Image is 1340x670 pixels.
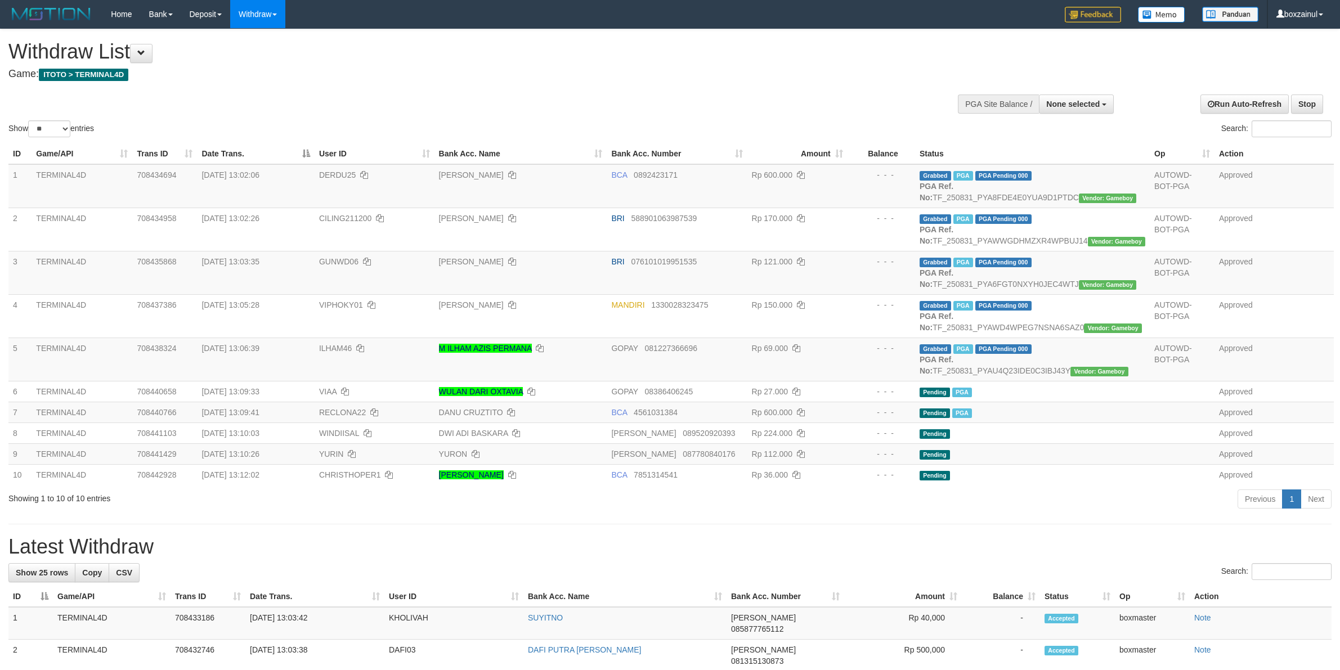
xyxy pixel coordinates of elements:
select: Showentries [28,120,70,137]
span: Marked by boxmaster [953,301,973,311]
td: TERMINAL4D [32,251,132,294]
a: Note [1194,645,1211,654]
td: TERMINAL4D [32,208,132,251]
span: Copy 081227366696 to clipboard [645,344,697,353]
td: TERMINAL4D [32,464,132,485]
th: Action [1190,586,1332,607]
th: Bank Acc. Name: activate to sort column ascending [434,143,607,164]
input: Search: [1252,563,1332,580]
a: 1 [1282,489,1301,509]
th: Amount: activate to sort column ascending [844,586,962,607]
td: Approved [1214,251,1334,294]
span: Copy 4561031384 to clipboard [634,408,678,417]
td: 10 [8,464,32,485]
label: Show entries [8,120,94,137]
span: Rp 224.000 [752,429,792,438]
th: Date Trans.: activate to sort column descending [197,143,314,164]
span: Rp 600.000 [752,170,792,179]
a: Show 25 rows [8,563,75,582]
button: None selected [1039,95,1114,114]
td: Approved [1214,338,1334,381]
td: TF_250831_PYAU4Q23IDE0C3IBJ43Y [915,338,1150,381]
span: Accepted [1045,614,1078,623]
span: [DATE] 13:09:41 [201,408,259,417]
td: TF_250831_PYA6FGT0NXYH0JEC4WTJ [915,251,1150,294]
a: Previous [1238,489,1283,509]
span: Copy 085877765112 to clipboard [731,624,783,633]
th: Game/API: activate to sort column ascending [53,586,171,607]
div: - - - [852,469,911,480]
span: [DATE] 13:02:06 [201,170,259,179]
a: Next [1301,489,1332,509]
span: Rp 170.000 [752,214,792,223]
td: Approved [1214,381,1334,402]
span: Copy 08386406245 to clipboard [645,387,693,396]
span: CILING211200 [319,214,371,223]
span: [PERSON_NAME] [731,645,796,654]
label: Search: [1221,563,1332,580]
a: Copy [75,563,109,582]
b: PGA Ref. No: [920,182,953,202]
td: 7 [8,402,32,422]
td: AUTOWD-BOT-PGA [1150,294,1214,338]
span: [DATE] 13:02:26 [201,214,259,223]
span: [DATE] 13:09:33 [201,387,259,396]
span: Pending [920,471,950,480]
th: Trans ID: activate to sort column ascending [132,143,197,164]
td: TERMINAL4D [53,607,171,640]
td: TF_250831_PYAWWGDHMZXR4WPBUJ14 [915,208,1150,251]
span: Pending [920,450,950,460]
th: User ID: activate to sort column ascending [384,586,523,607]
td: TF_250831_PYAWD4WPEG7NSNA6SAZ0 [915,294,1150,338]
td: AUTOWD-BOT-PGA [1150,251,1214,294]
td: - [962,607,1040,640]
span: VIPHOKY01 [319,300,363,309]
div: - - - [852,343,911,354]
span: GOPAY [611,387,638,396]
div: Showing 1 to 10 of 10 entries [8,488,550,504]
img: panduan.png [1202,7,1258,22]
span: 708434694 [137,170,176,179]
span: None selected [1046,100,1100,109]
td: TERMINAL4D [32,402,132,422]
span: Copy 7851314541 to clipboard [634,470,678,479]
span: Marked by boxmaster [953,258,973,267]
span: 708441103 [137,429,176,438]
span: Pending [920,429,950,439]
img: Feedback.jpg [1065,7,1121,23]
th: Bank Acc. Number: activate to sort column ascending [727,586,844,607]
span: BRI [611,257,624,266]
a: Run Auto-Refresh [1200,95,1289,114]
span: Copy 1330028323475 to clipboard [651,300,708,309]
a: DANU CRUZTITO [439,408,503,417]
span: [DATE] 13:06:39 [201,344,259,353]
span: Rp 69.000 [752,344,788,353]
span: GUNWD06 [319,257,358,266]
td: TERMINAL4D [32,381,132,402]
div: - - - [852,256,911,267]
td: 708433186 [171,607,245,640]
td: AUTOWD-BOT-PGA [1150,208,1214,251]
span: MANDIRI [611,300,644,309]
td: boxmaster [1115,607,1190,640]
span: Accepted [1045,646,1078,655]
th: Balance: activate to sort column ascending [962,586,1040,607]
td: Approved [1214,164,1334,208]
span: PGA Pending [975,171,1032,181]
div: - - - [852,407,911,418]
span: ILHAM46 [319,344,352,353]
td: TERMINAL4D [32,164,132,208]
span: Rp 27.000 [752,387,788,396]
span: [DATE] 13:10:26 [201,449,259,458]
span: Grabbed [920,214,951,224]
span: [DATE] 13:05:28 [201,300,259,309]
td: 1 [8,607,53,640]
th: Amount: activate to sort column ascending [747,143,848,164]
a: [PERSON_NAME] [439,470,504,479]
div: - - - [852,448,911,460]
a: DWI ADI BASKARA [439,429,508,438]
b: PGA Ref. No: [920,312,953,332]
div: PGA Site Balance / [958,95,1039,114]
a: YURON [439,449,468,458]
span: 708441429 [137,449,176,458]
